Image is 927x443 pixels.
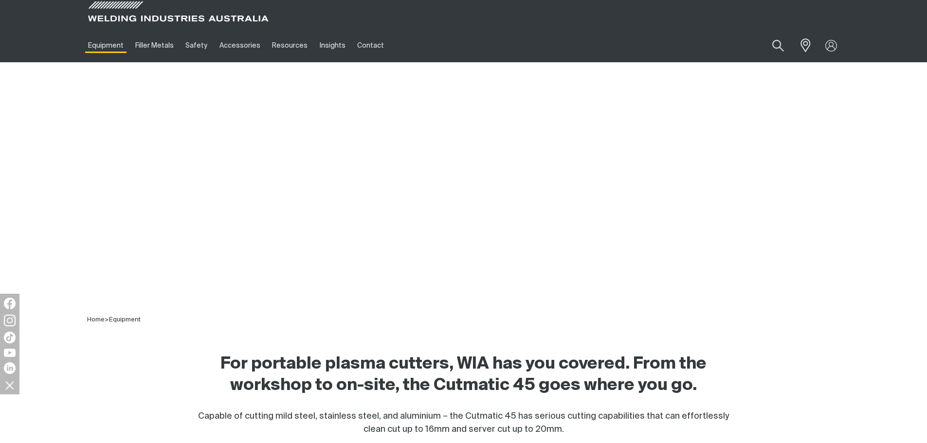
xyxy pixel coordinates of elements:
[1,377,18,393] img: hide socials
[371,259,556,291] h1: Plasma Cutters
[129,29,180,62] a: Filler Metals
[214,29,266,62] a: Accessories
[313,29,351,62] a: Insights
[266,29,313,62] a: Resources
[189,354,738,396] h2: For portable plasma cutters, WIA has you covered. From the workshop to on-site, the Cutmatic 45 g...
[109,317,141,323] a: Equipment
[4,362,16,374] img: LinkedIn
[4,315,16,326] img: Instagram
[180,29,213,62] a: Safety
[4,298,16,309] img: Facebook
[87,317,105,323] a: Home
[82,29,654,62] nav: Main
[105,317,109,323] span: >
[762,34,795,57] button: Search products
[351,29,390,62] a: Contact
[198,412,729,434] span: Capable of cutting mild steel, stainless steel, and aluminium – the Cutmatic 45 has serious cutti...
[4,332,16,343] img: TikTok
[4,349,16,357] img: YouTube
[749,34,794,57] input: Product name or item number...
[82,29,129,62] a: Equipment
